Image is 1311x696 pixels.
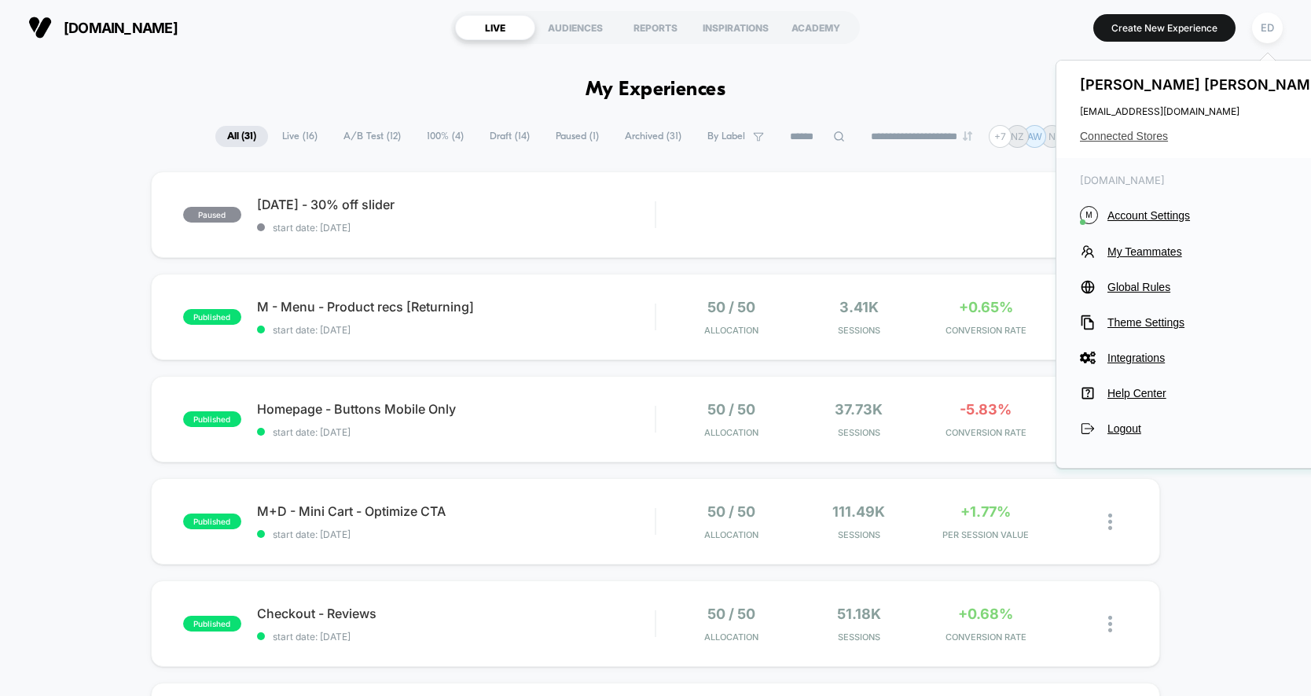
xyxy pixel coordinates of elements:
span: Allocation [704,632,758,643]
span: All ( 31 ) [215,126,268,147]
span: Allocation [704,529,758,540]
div: + 7 [989,125,1012,148]
span: Sessions [799,632,919,643]
span: Sessions [799,325,919,336]
span: Archived ( 31 ) [613,126,693,147]
div: REPORTS [615,15,696,40]
span: By Label [707,131,745,142]
span: start date: [DATE] [257,528,655,540]
span: CONVERSION RATE [926,325,1045,336]
span: A/B Test ( 12 ) [332,126,413,147]
button: Create New Experience [1093,14,1236,42]
span: M+D - Mini Cart - Optimize CTA [257,503,655,519]
span: +1.77% [960,503,1011,520]
p: NZ [1011,131,1024,142]
span: Sessions [799,427,919,438]
span: Draft ( 14 ) [478,126,542,147]
img: Visually logo [28,16,52,39]
span: start date: [DATE] [257,426,655,438]
button: [DOMAIN_NAME] [24,15,182,40]
span: PER SESSION VALUE [926,529,1045,540]
span: 111.49k [832,503,885,520]
img: close [1108,514,1112,530]
span: 50 / 50 [707,299,755,315]
span: +0.65% [959,299,1013,315]
span: [DATE] - 30% off slider [257,197,655,212]
div: INSPIRATIONS [696,15,776,40]
span: paused [183,207,241,223]
h1: My Experiences [586,79,726,101]
span: 50 / 50 [707,401,755,418]
span: Homepage - Buttons Mobile Only [257,401,655,417]
span: +0.68% [958,606,1013,622]
span: -5.83% [960,401,1012,418]
span: 50 / 50 [707,503,755,520]
span: start date: [DATE] [257,222,655,234]
span: published [183,616,241,632]
div: ED [1252,13,1283,43]
span: 37.73k [835,401,883,418]
span: Allocation [704,427,758,438]
span: 50 / 50 [707,606,755,622]
span: 100% ( 4 ) [415,126,476,147]
img: close [1108,616,1112,632]
div: AUDIENCES [535,15,615,40]
i: M [1080,206,1098,224]
span: 51.18k [837,606,881,622]
span: published [183,411,241,427]
span: Sessions [799,529,919,540]
span: published [183,309,241,325]
span: start date: [DATE] [257,631,655,643]
p: AW [1027,131,1042,142]
span: Live ( 16 ) [270,126,329,147]
button: ED [1247,12,1287,44]
span: M - Menu - Product recs [Returning] [257,299,655,315]
span: CONVERSION RATE [926,427,1045,438]
span: Checkout - Reviews [257,606,655,621]
span: [DOMAIN_NAME] [64,20,178,36]
img: end [963,131,972,141]
span: Allocation [704,325,758,336]
span: start date: [DATE] [257,324,655,336]
p: N [1048,131,1056,142]
span: Paused ( 1 ) [544,126,611,147]
span: published [183,514,241,529]
div: ACADEMY [776,15,856,40]
span: CONVERSION RATE [926,632,1045,643]
span: 3.41k [839,299,879,315]
div: LIVE [455,15,535,40]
